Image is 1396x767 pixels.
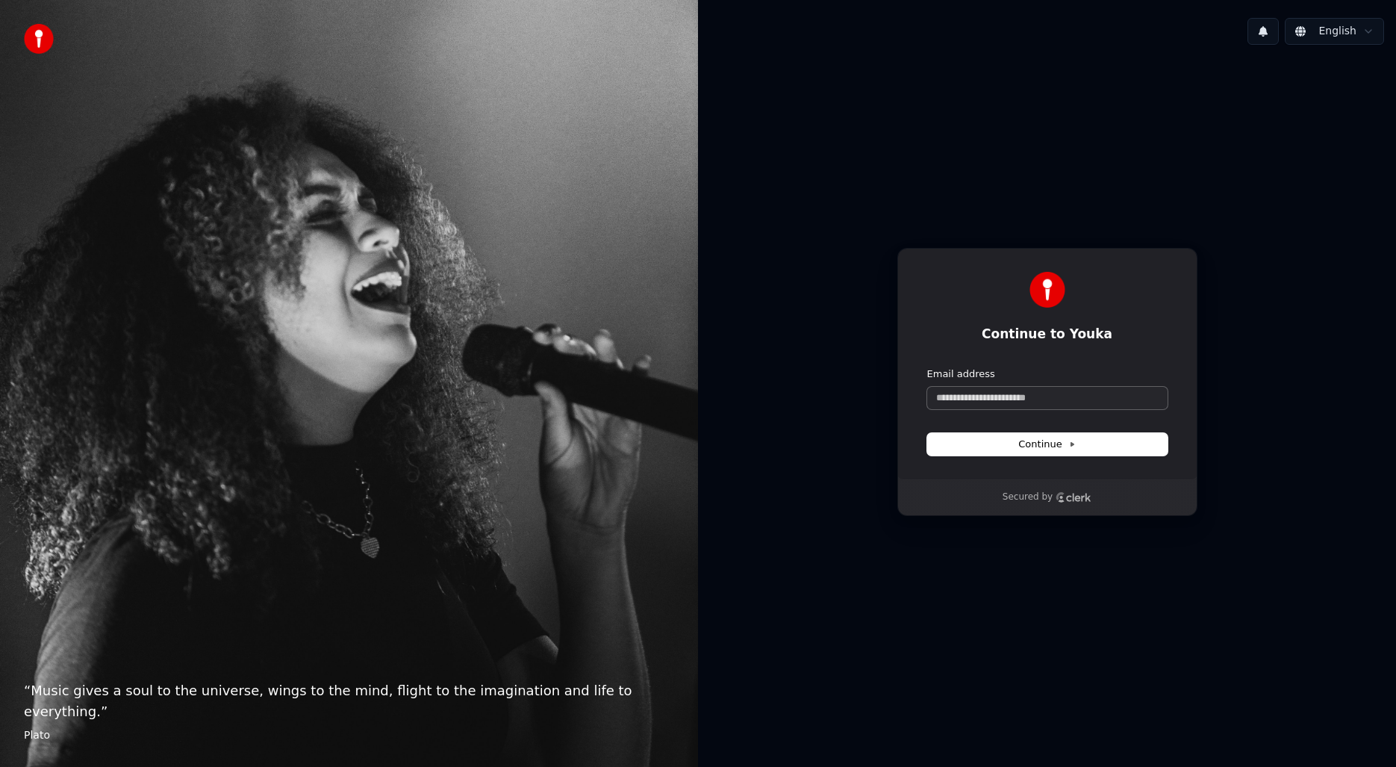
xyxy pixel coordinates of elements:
img: youka [24,24,54,54]
footer: Plato [24,728,674,743]
p: “ Music gives a soul to the universe, wings to the mind, flight to the imagination and life to ev... [24,680,674,722]
button: Continue [927,433,1168,456]
h1: Continue to Youka [927,326,1168,344]
label: Email address [927,367,995,381]
p: Secured by [1003,491,1053,503]
a: Clerk logo [1056,492,1091,503]
span: Continue [1018,438,1075,451]
img: Youka [1029,272,1065,308]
